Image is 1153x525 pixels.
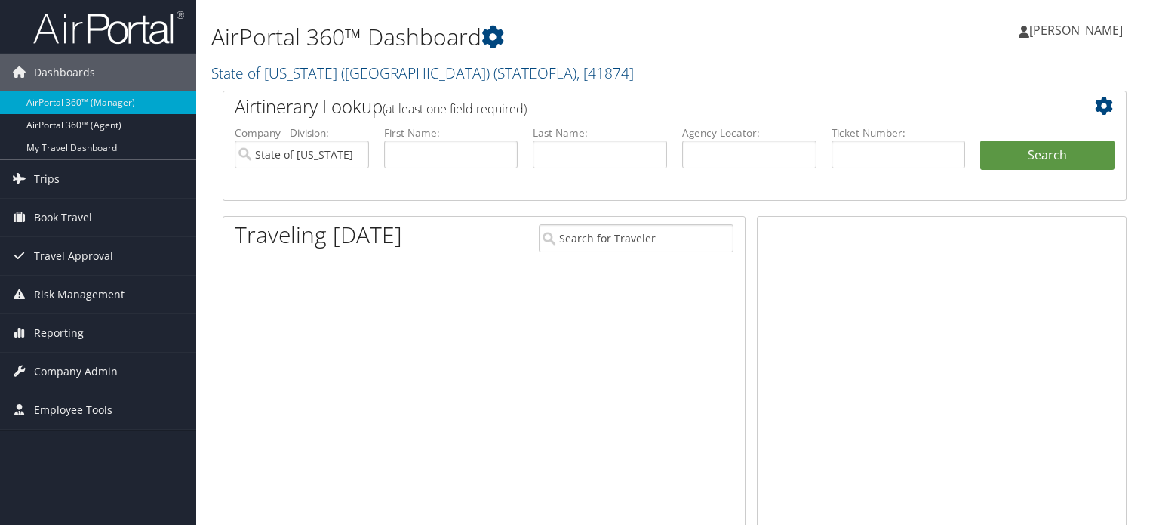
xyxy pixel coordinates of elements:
[1029,22,1123,39] span: [PERSON_NAME]
[34,54,95,91] span: Dashboards
[34,199,92,236] span: Book Travel
[34,276,125,313] span: Risk Management
[832,125,966,141] label: Ticket Number:
[493,63,576,83] span: ( STATEOFLA )
[980,141,1115,171] button: Search
[33,10,184,45] img: airportal-logo.png
[34,160,60,198] span: Trips
[539,224,733,252] input: Search for Traveler
[34,237,113,275] span: Travel Approval
[682,125,816,141] label: Agency Locator:
[384,125,518,141] label: First Name:
[34,391,112,429] span: Employee Tools
[383,100,527,117] span: (at least one field required)
[576,63,634,83] span: , [ 41874 ]
[34,314,84,352] span: Reporting
[235,219,402,251] h1: Traveling [DATE]
[211,21,829,53] h1: AirPortal 360™ Dashboard
[533,125,667,141] label: Last Name:
[1019,8,1138,53] a: [PERSON_NAME]
[34,353,118,391] span: Company Admin
[235,94,1039,119] h2: Airtinerary Lookup
[235,125,369,141] label: Company - Division:
[211,63,634,83] a: State of [US_STATE] ([GEOGRAPHIC_DATA])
